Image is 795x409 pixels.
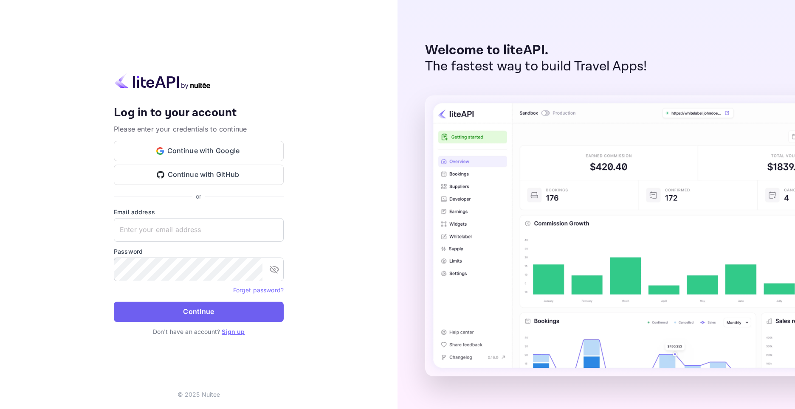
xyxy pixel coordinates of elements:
[178,390,220,399] p: © 2025 Nuitee
[266,261,283,278] button: toggle password visibility
[114,124,284,134] p: Please enter your credentials to continue
[114,165,284,185] button: Continue with GitHub
[425,59,647,75] p: The fastest way to build Travel Apps!
[114,302,284,322] button: Continue
[425,42,647,59] p: Welcome to liteAPI.
[114,247,284,256] label: Password
[222,328,245,335] a: Sign up
[114,207,284,216] label: Email address
[233,286,284,294] a: Forget password?
[114,73,211,90] img: liteapi
[114,327,284,336] p: Don't have an account?
[233,286,284,294] a: Forget password?
[114,218,284,242] input: Enter your email address
[114,106,284,120] h4: Log in to your account
[114,141,284,161] button: Continue with Google
[196,192,201,201] p: or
